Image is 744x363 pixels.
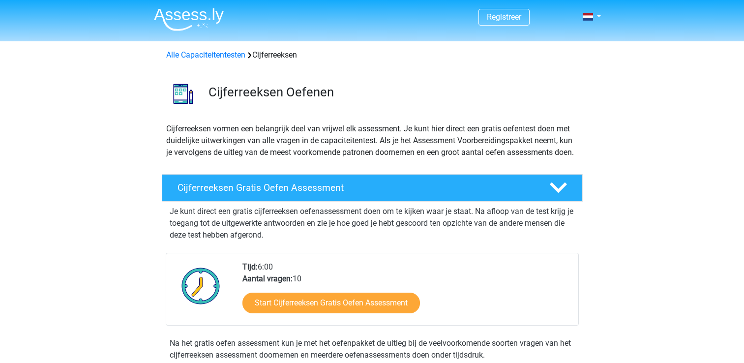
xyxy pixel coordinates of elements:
[158,174,587,202] a: Cijferreeksen Gratis Oefen Assessment
[154,8,224,31] img: Assessly
[162,73,204,115] img: cijferreeksen
[162,49,582,61] div: Cijferreeksen
[487,12,521,22] a: Registreer
[176,261,226,310] img: Klok
[166,123,578,158] p: Cijferreeksen vormen een belangrijk deel van vrijwel elk assessment. Je kunt hier direct een grat...
[166,337,579,361] div: Na het gratis oefen assessment kun je met het oefenpakket de uitleg bij de veelvoorkomende soorte...
[242,274,293,283] b: Aantal vragen:
[166,50,245,60] a: Alle Capaciteitentesten
[242,293,420,313] a: Start Cijferreeksen Gratis Oefen Assessment
[208,85,575,100] h3: Cijferreeksen Oefenen
[170,206,575,241] p: Je kunt direct een gratis cijferreeksen oefenassessment doen om te kijken waar je staat. Na afloo...
[242,262,258,272] b: Tijd:
[178,182,534,193] h4: Cijferreeksen Gratis Oefen Assessment
[235,261,578,325] div: 6:00 10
